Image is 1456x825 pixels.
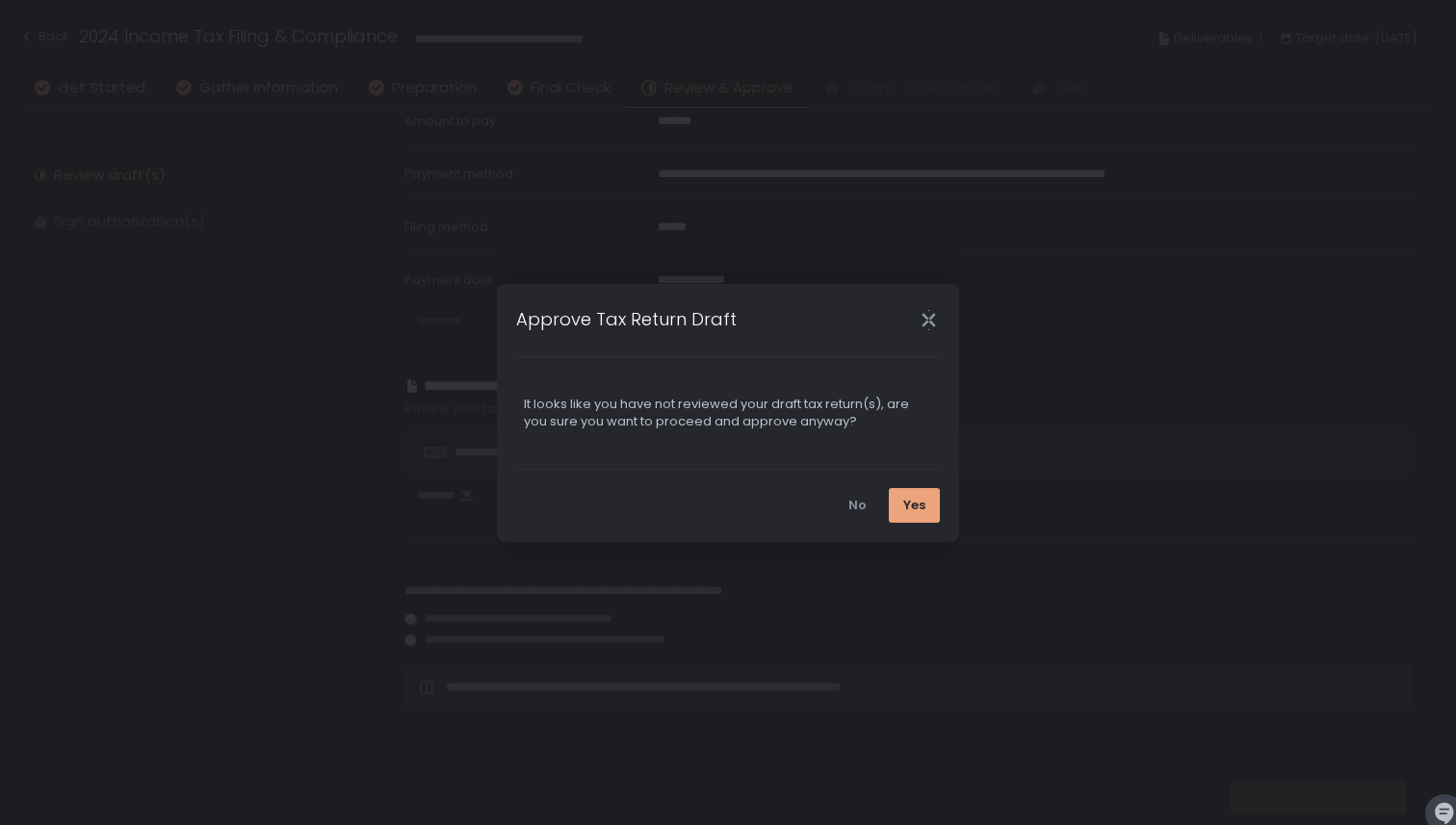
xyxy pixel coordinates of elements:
[516,306,737,332] h1: Approve Tax Return Draft
[524,396,932,430] div: It looks like you have not reviewed your draft tax return(s), are you sure you want to proceed an...
[889,488,940,523] button: Yes
[903,497,925,514] div: Yes
[834,488,881,523] button: No
[897,309,959,331] div: Close
[848,497,867,514] div: No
